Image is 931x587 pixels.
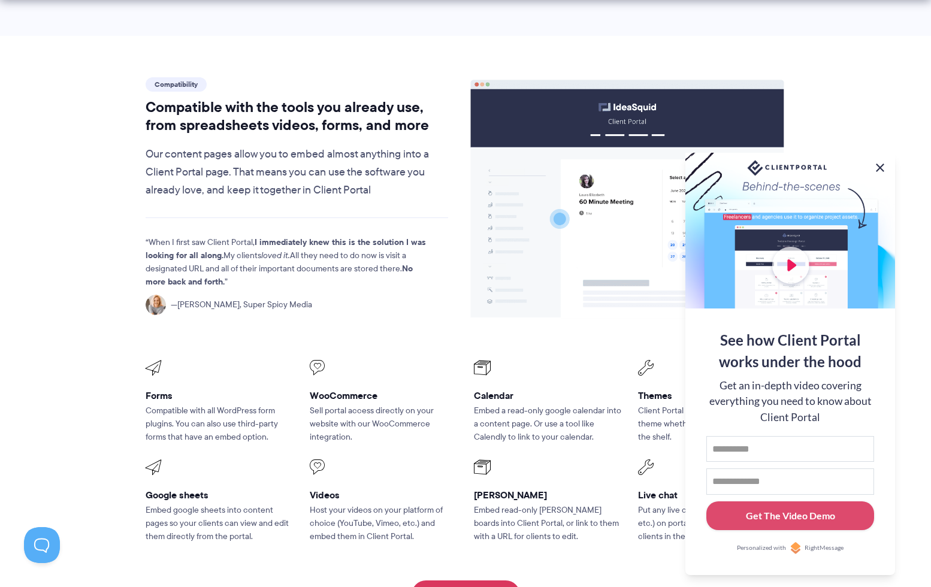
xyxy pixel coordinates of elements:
[474,504,621,543] p: Embed read-only [PERSON_NAME] boards into Client Portal, or link to them with a URL for clients t...
[146,262,413,288] strong: No more back and forth.
[146,146,448,199] p: Our content pages allow you to embed almost anything into a Client Portal page. That means you ca...
[638,404,785,444] p: Client Portal works with any WordPress theme whether it’s custom built or off the shelf.
[310,504,457,543] p: Host your videos on your platform of choice (YouTube, Vimeo, etc.) and embed them in Client Portal.
[474,404,621,444] p: Embed a read-only google calendar into a content page. Or use a tool like Calendly to link to you...
[171,298,312,311] span: [PERSON_NAME], Super Spicy Media
[146,77,207,92] span: Compatibility
[474,489,621,501] h3: [PERSON_NAME]
[706,378,874,425] div: Get an in-depth video covering everything you need to know about Client Portal
[146,235,426,262] strong: I immediately knew this is the solution I was looking for all along.
[474,389,621,402] h3: Calendar
[24,527,60,563] iframe: Toggle Customer Support
[790,542,802,554] img: Personalized with RightMessage
[146,236,427,289] p: When I first saw Client Portal, My clients All they need to do now is visit a designated URL and ...
[805,543,844,553] span: RightMessage
[706,329,874,373] div: See how Client Portal works under the hood
[737,543,786,553] span: Personalized with
[706,501,874,531] button: Get The Video Demo
[146,98,448,134] h2: Compatible with the tools you already use, from spreadsheets videos, forms, and more
[746,509,835,523] div: Get The Video Demo
[706,542,874,554] a: Personalized withRightMessage
[638,504,785,543] p: Put any live chat widget (Drift, Intercom, etc.) on portal pages to chat with your clients in the...
[310,489,457,501] h3: Videos
[146,489,293,501] h3: Google sheets
[261,249,290,261] em: loved it.
[310,404,457,444] p: Sell portal access directly on your website with our WooCommerce integration.
[146,504,293,543] p: Embed google sheets into content pages so your clients can view and edit them directly from the p...
[638,389,785,402] h3: Themes
[638,489,785,501] h3: Live chat
[146,404,293,444] p: Compatible with all WordPress form plugins. You can also use third-party forms that have an embed...
[146,389,293,402] h3: Forms
[310,389,457,402] h3: WooCommerce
